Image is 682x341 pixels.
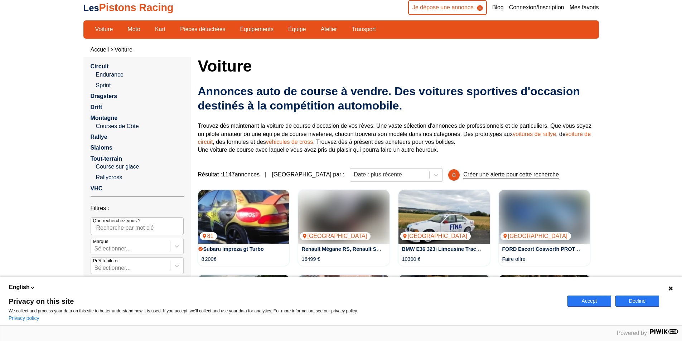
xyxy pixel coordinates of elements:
span: Les [83,3,99,13]
span: Powered by [617,330,647,336]
a: Endurance [96,71,184,79]
a: Renault Mégane RS, Renault Sport [302,246,387,252]
p: Prêt à piloter [93,258,119,264]
p: 10300 € [402,255,421,263]
a: BMW E30 318is Rennwagen Rallye Oldtimer Motorsport GR.[GEOGRAPHIC_DATA] [499,275,590,328]
p: Filtres : [91,204,184,212]
a: Pièces détachées [175,23,230,35]
p: 16499 € [302,255,320,263]
h2: Annonces auto de course à vendre. Des voitures sportives d'occasion destinés à la compétition aut... [198,84,599,113]
img: Renault Mégane RS, Renault Sport [298,190,390,244]
p: [GEOGRAPHIC_DATA] [400,232,471,240]
a: Connexion/Inscription [509,4,564,11]
a: Slaloms [91,145,112,151]
button: Accept [567,296,611,307]
a: Mes favoris [570,4,599,11]
a: véhicules de cross [266,139,313,145]
a: Dragsters [91,93,117,99]
a: BMW M3 E92 Original V8 Superstars inkl. Minisattel[GEOGRAPHIC_DATA] [198,275,289,328]
img: Porsche® 991 GT2 RS (2015) – Rohbau [398,275,490,328]
a: Subaru impreza gt Turbo [203,246,264,252]
img: BMW E30 318is Rennwagen Rallye Oldtimer Motorsport GR. [499,275,590,328]
p: Trouvez dès maintenant la voiture de course d'occasion de vos rêves. Une vaste sélection d'annonc... [198,122,599,154]
a: Porsche® 991 GT2 RS (2015) – Rohbau[GEOGRAPHIC_DATA] [398,275,490,328]
p: Que recherchez-vous ? [93,218,141,224]
p: [GEOGRAPHIC_DATA] [500,232,571,240]
p: Marque [93,238,108,245]
a: VHC [91,185,103,191]
a: Circuit [91,63,109,69]
a: Montagne [91,115,118,121]
a: Rallye [91,134,107,140]
a: Moto [123,23,145,35]
h1: Voiture [198,57,599,74]
a: Blog [492,4,504,11]
span: | [265,171,266,179]
span: Privacy on this site [9,298,559,305]
img: Subaru impreza gt Turbo [198,190,289,244]
a: Équipements [236,23,278,35]
a: Tout-terrain [91,156,122,162]
a: Équipe [284,23,311,35]
p: [GEOGRAPHIC_DATA] par : [272,171,344,179]
a: Privacy policy [9,315,39,321]
a: Sprint [96,82,184,89]
a: Voiture [91,23,118,35]
input: Prêt à piloterSélectionner... [95,265,96,271]
p: [GEOGRAPHIC_DATA] [300,232,371,240]
a: Transport [347,23,381,35]
a: BMW E36 323i Limousine Tracktool KW V3 Protrack ONE [402,246,541,252]
a: FORD Escort Cosworth PROTO by Gabat[GEOGRAPHIC_DATA] [499,190,590,244]
img: BMW E36 323i Limousine Tracktool KW V3 Protrack ONE [398,190,490,244]
a: Drift [91,104,102,110]
img: 1985 - Maserati Quattroporte [298,275,390,328]
p: We collect and process your data on this site to better understand how it is used. If you accept,... [9,308,559,313]
a: Atelier [316,23,342,35]
a: BMW E36 323i Limousine Tracktool KW V3 Protrack ONE[GEOGRAPHIC_DATA] [398,190,490,244]
input: Que recherchez-vous ? [91,217,184,235]
p: Créer une alerte pour cette recherche [463,171,559,179]
a: Subaru impreza gt Turbo 81 [198,190,289,244]
a: 1985 - Maserati Quattroporte[GEOGRAPHIC_DATA] [298,275,390,328]
input: MarqueSélectionner... [95,245,96,252]
img: BMW M3 E92 Original V8 Superstars inkl. Minisattel [198,275,289,328]
a: LesPistons Racing [83,2,174,13]
a: Kart [150,23,170,35]
a: Renault Mégane RS, Renault Sport[GEOGRAPHIC_DATA] [298,190,390,244]
a: voitures de rallye [513,131,556,137]
p: Faire offre [502,255,526,263]
a: Course sur glace [96,163,184,171]
p: 8 200€ [202,255,217,263]
a: Accueil [91,47,109,53]
a: Rallycross [96,174,184,181]
a: Voiture [115,47,132,53]
a: Courses de Côte [96,122,184,130]
button: Decline [615,296,659,307]
p: 81 [200,232,217,240]
img: FORD Escort Cosworth PROTO by Gabat [499,190,590,244]
a: FORD Escort Cosworth PROTO by Gabat [502,246,603,252]
span: Résultat : 1147 annonces [198,171,260,179]
span: English [9,283,30,291]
